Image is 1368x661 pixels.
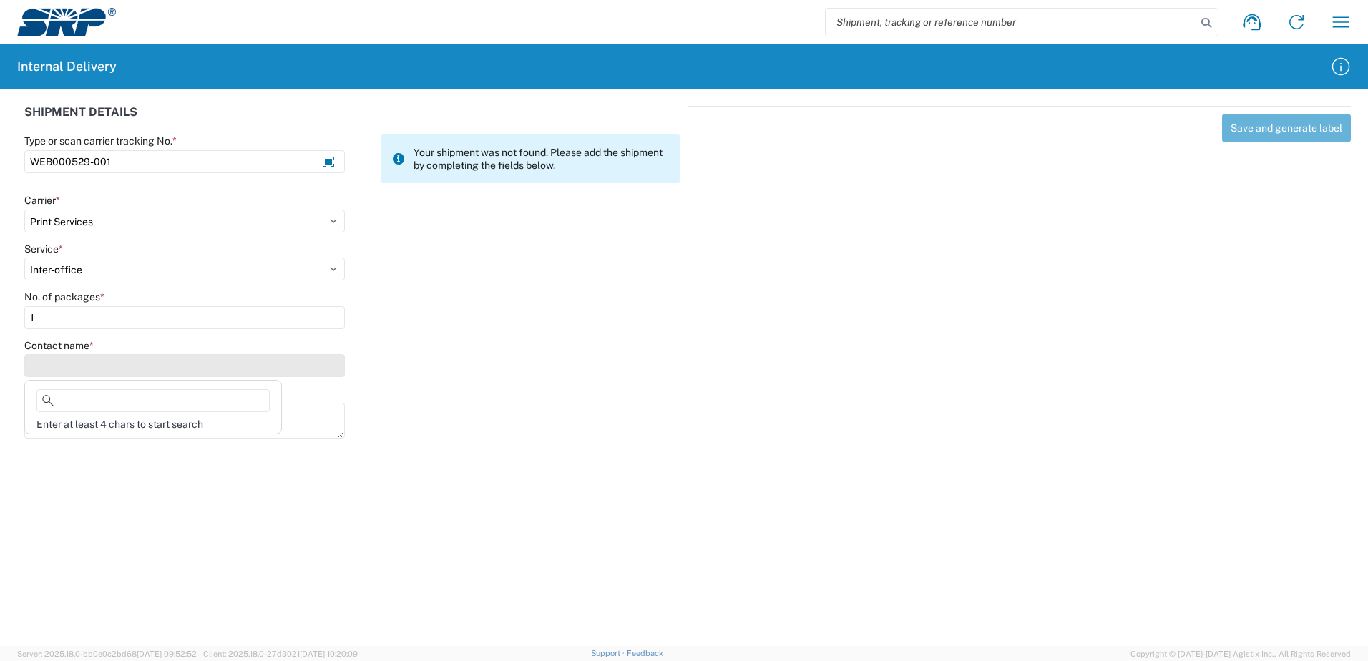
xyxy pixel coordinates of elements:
span: [DATE] 10:20:09 [300,650,358,658]
h2: Internal Delivery [17,58,117,75]
label: Service [24,243,63,255]
div: Enter at least 4 chars to start search [28,418,278,431]
span: [DATE] 09:52:52 [137,650,197,658]
span: Client: 2025.18.0-27d3021 [203,650,358,658]
input: Shipment, tracking or reference number [826,9,1196,36]
label: No. of packages [24,290,104,303]
label: Type or scan carrier tracking No. [24,134,177,147]
a: Support [591,649,627,657]
span: Your shipment was not found. Please add the shipment by completing the fields below. [414,146,669,172]
a: Feedback [627,649,663,657]
span: Copyright © [DATE]-[DATE] Agistix Inc., All Rights Reserved [1130,647,1351,660]
img: srp [17,8,116,36]
label: Contact name [24,339,94,352]
span: Server: 2025.18.0-bb0e0c2bd68 [17,650,197,658]
div: SHIPMENT DETAILS [24,106,680,134]
label: Carrier [24,194,60,207]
